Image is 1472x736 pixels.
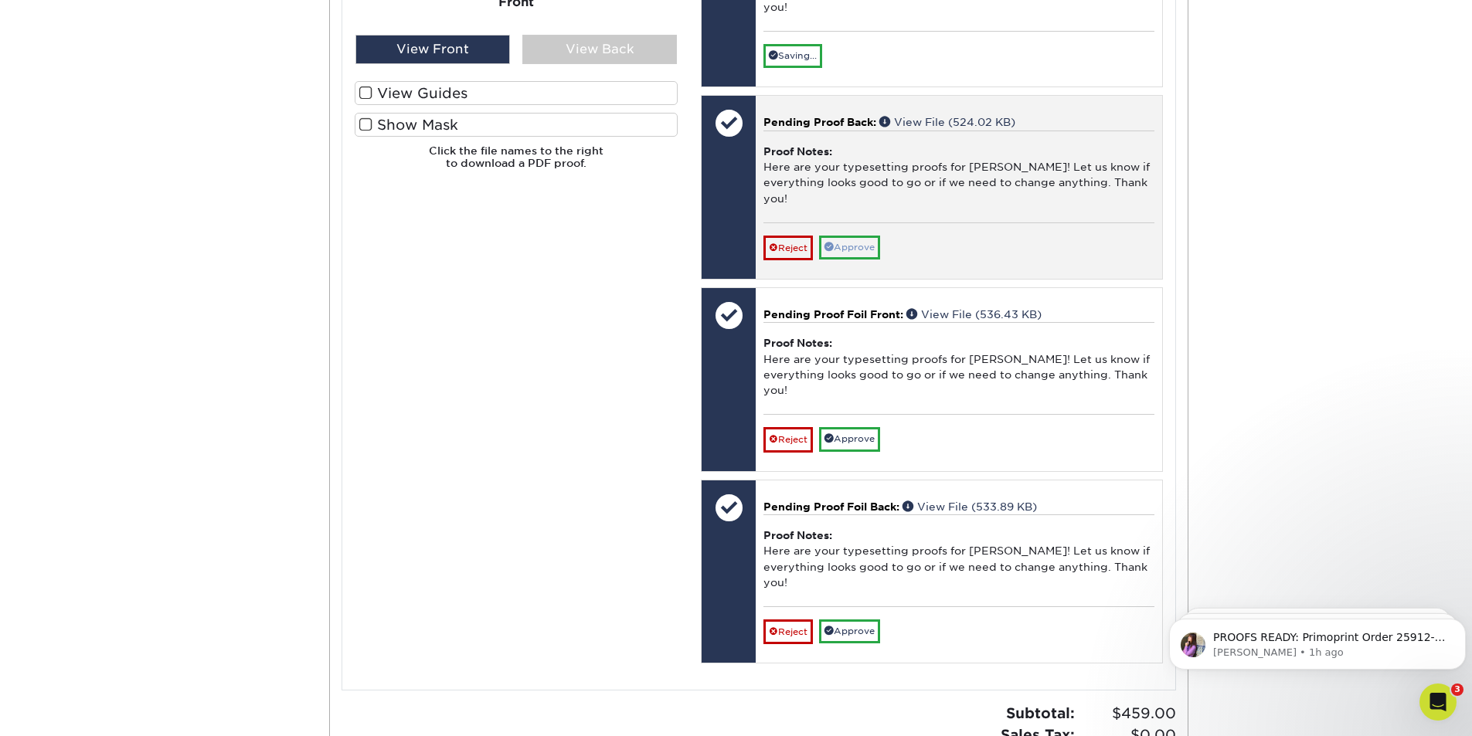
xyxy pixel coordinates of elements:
[819,236,880,259] a: Approve
[763,116,876,128] span: Pending Proof Back:
[355,144,678,182] h6: Click the file names to the right to download a PDF proof.
[763,322,1154,414] div: Here are your typesetting proofs for [PERSON_NAME]! Let us know if everything looks good to go or...
[1006,704,1075,721] strong: Subtotal:
[763,44,822,68] a: Saving...
[355,35,510,64] div: View Front
[522,35,677,64] div: View Back
[763,337,832,349] strong: Proof Notes:
[1451,683,1464,696] span: 3
[903,500,1037,513] a: View File (533.89 KB)
[819,427,880,451] a: Approve
[1419,683,1457,721] iframe: Intercom live chat
[763,145,832,158] strong: Proof Notes:
[763,427,813,452] a: Reject
[763,529,832,541] strong: Proof Notes:
[906,308,1042,321] a: View File (536.43 KB)
[355,81,678,105] label: View Guides
[763,514,1154,606] div: Here are your typesetting proofs for [PERSON_NAME]! Let us know if everything looks good to go or...
[879,116,1015,128] a: View File (524.02 KB)
[1163,586,1472,694] iframe: Intercom notifications message
[763,308,903,321] span: Pending Proof Foil Front:
[819,619,880,643] a: Approve
[1079,703,1176,724] span: $459.00
[763,131,1154,222] div: Here are your typesetting proofs for [PERSON_NAME]! Let us know if everything looks good to go or...
[763,500,899,513] span: Pending Proof Foil Back:
[763,236,813,260] a: Reject
[355,113,678,137] label: Show Mask
[763,619,813,644] a: Reject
